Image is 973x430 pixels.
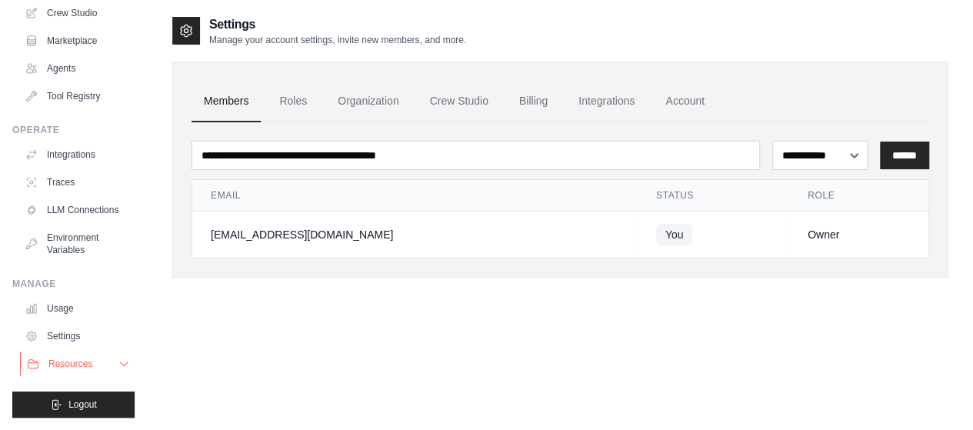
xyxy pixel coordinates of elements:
[18,28,135,53] a: Marketplace
[48,358,92,370] span: Resources
[211,227,619,242] div: [EMAIL_ADDRESS][DOMAIN_NAME]
[209,34,466,46] p: Manage your account settings, invite new members, and more.
[656,224,693,245] span: You
[789,180,928,212] th: Role
[18,170,135,195] a: Traces
[18,1,135,25] a: Crew Studio
[808,227,910,242] div: Owner
[12,278,135,290] div: Manage
[12,124,135,136] div: Operate
[12,392,135,418] button: Logout
[209,15,466,34] h2: Settings
[638,180,789,212] th: Status
[325,81,411,122] a: Organization
[566,81,647,122] a: Integrations
[20,352,136,376] button: Resources
[653,81,717,122] a: Account
[18,324,135,348] a: Settings
[192,180,638,212] th: Email
[18,56,135,81] a: Agents
[267,81,319,122] a: Roles
[418,81,501,122] a: Crew Studio
[18,225,135,262] a: Environment Variables
[18,142,135,167] a: Integrations
[18,84,135,108] a: Tool Registry
[18,198,135,222] a: LLM Connections
[192,81,261,122] a: Members
[507,81,560,122] a: Billing
[18,296,135,321] a: Usage
[68,398,97,411] span: Logout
